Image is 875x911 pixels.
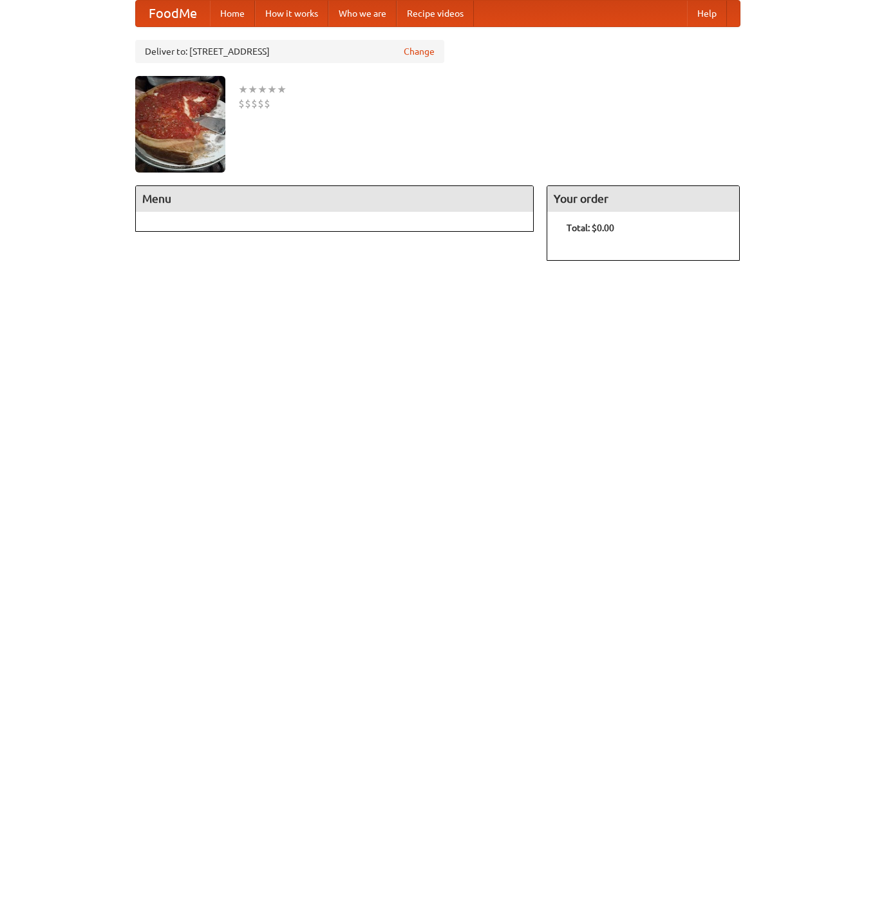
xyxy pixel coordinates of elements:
li: $ [251,97,258,111]
li: ★ [267,82,277,97]
a: Recipe videos [397,1,474,26]
h4: Menu [136,186,534,212]
li: $ [258,97,264,111]
li: $ [245,97,251,111]
a: Change [404,45,435,58]
li: ★ [238,82,248,97]
b: Total: $0.00 [567,223,614,233]
li: ★ [277,82,287,97]
a: How it works [255,1,328,26]
a: Who we are [328,1,397,26]
h4: Your order [547,186,739,212]
div: Deliver to: [STREET_ADDRESS] [135,40,444,63]
li: $ [264,97,270,111]
li: ★ [248,82,258,97]
li: ★ [258,82,267,97]
li: $ [238,97,245,111]
a: Home [210,1,255,26]
a: Help [687,1,727,26]
img: angular.jpg [135,76,225,173]
a: FoodMe [136,1,210,26]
